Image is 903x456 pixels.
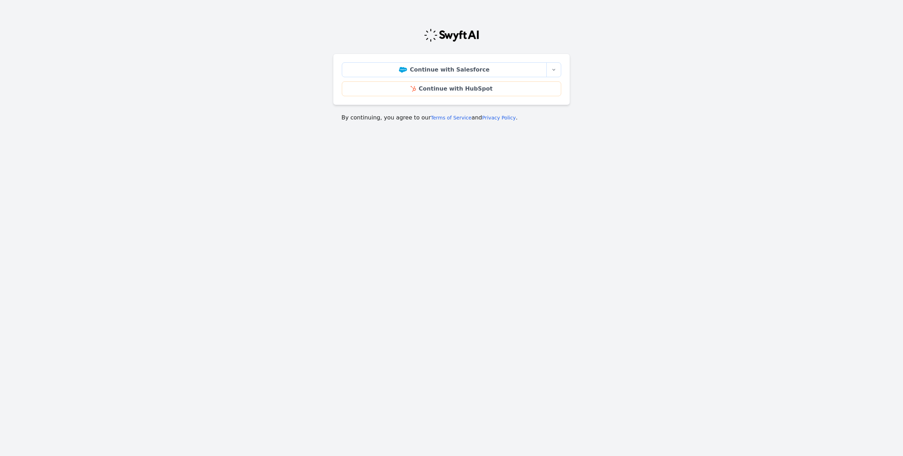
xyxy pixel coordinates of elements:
img: HubSpot [411,86,416,92]
a: Continue with Salesforce [342,62,547,77]
a: Privacy Policy [482,115,516,121]
img: Salesforce [399,67,407,73]
a: Terms of Service [431,115,471,121]
a: Continue with HubSpot [342,81,561,96]
img: Swyft Logo [424,28,479,42]
p: By continuing, you agree to our and . [341,113,562,122]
